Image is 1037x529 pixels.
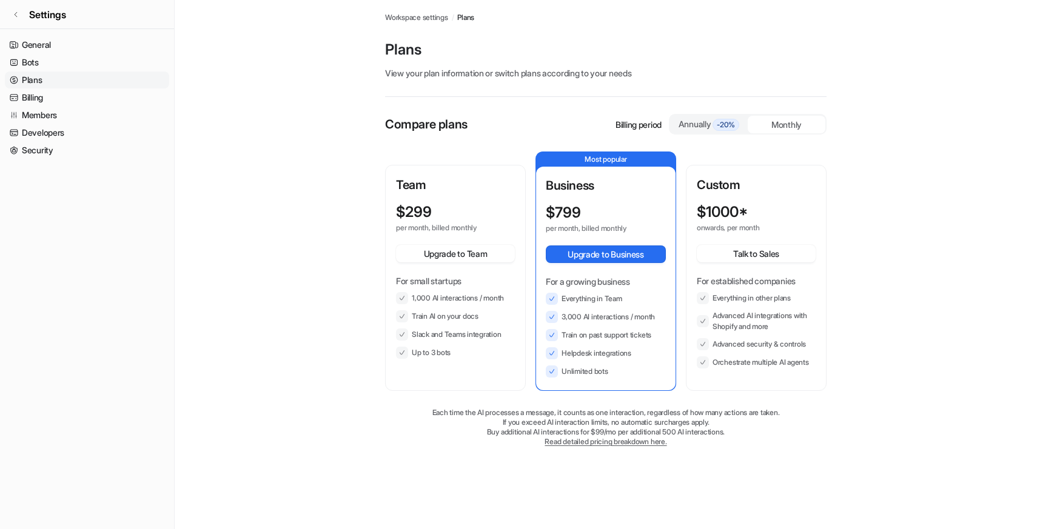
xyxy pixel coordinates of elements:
[616,118,662,131] p: Billing period
[396,347,515,359] li: Up to 3 bots
[697,274,816,287] p: For established companies
[546,293,666,305] li: Everything in Team
[396,274,515,287] p: For small startups
[5,36,169,53] a: General
[697,338,816,350] li: Advanced security & controls
[385,67,827,79] p: View your plan information or switch plans according to your needs
[546,176,666,195] p: Business
[385,418,827,427] p: If you exceed AI interaction limits, no automatic surcharges apply.
[697,204,748,221] p: $ 1000*
[396,292,515,304] li: 1,000 AI interactions / month
[748,116,825,133] div: Monthly
[546,365,666,378] li: Unlimited bots
[452,12,454,23] span: /
[546,245,666,263] button: Upgrade to Business
[396,204,432,221] p: $ 299
[546,275,666,288] p: For a growing business
[697,356,816,368] li: Orchestrate multiple AI agents
[5,89,169,106] a: Billing
[385,12,448,23] a: Workspace settings
[713,119,739,131] span: -20%
[29,7,66,22] span: Settings
[697,310,816,332] li: Advanced AI integrations with Shopify and more
[697,292,816,304] li: Everything in other plans
[675,118,743,131] div: Annually
[385,408,827,418] p: Each time the AI processes a message, it counts as one interaction, regardless of how many action...
[396,310,515,322] li: Train AI on your docs
[396,245,515,262] button: Upgrade to Team
[385,115,468,133] p: Compare plans
[546,347,666,359] li: Helpdesk integrations
[546,224,644,233] p: per month, billed monthly
[5,72,169,88] a: Plans
[396,223,493,233] p: per month, billed monthly
[5,124,169,141] a: Developers
[385,40,827,59] p: Plans
[697,245,816,262] button: Talk to Sales
[546,329,666,341] li: Train on past support tickets
[396,176,515,194] p: Team
[5,54,169,71] a: Bots
[5,107,169,124] a: Members
[545,437,666,446] a: Read detailed pricing breakdown here.
[546,311,666,323] li: 3,000 AI interactions / month
[385,427,827,437] p: Buy additional AI interactions for $99/mo per additional 500 AI interactions.
[697,223,794,233] p: onwards, per month
[5,142,169,159] a: Security
[536,152,676,167] p: Most popular
[697,176,816,194] p: Custom
[457,12,474,23] a: Plans
[546,204,581,221] p: $ 799
[396,328,515,341] li: Slack and Teams integration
